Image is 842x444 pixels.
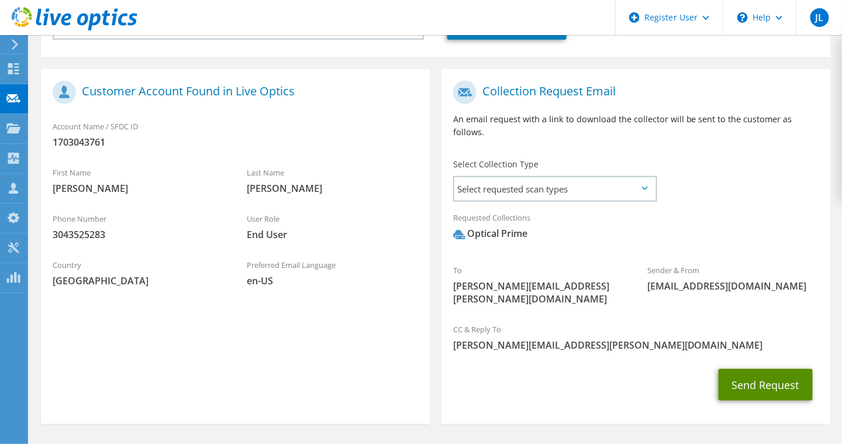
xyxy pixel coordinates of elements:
span: 1703043761 [53,136,418,149]
span: [PERSON_NAME] [247,182,417,195]
svg: \n [737,12,748,23]
h1: Customer Account Found in Live Optics [53,81,412,104]
div: Sender & From [636,258,830,298]
div: Account Name / SFDC ID [41,114,430,154]
span: [PERSON_NAME] [53,182,223,195]
div: User Role [235,206,429,247]
span: [PERSON_NAME][EMAIL_ADDRESS][PERSON_NAME][DOMAIN_NAME] [453,280,624,305]
span: [EMAIL_ADDRESS][DOMAIN_NAME] [647,280,818,292]
span: Select requested scan types [454,177,655,201]
div: First Name [41,160,235,201]
h1: Collection Request Email [453,81,813,104]
span: en-US [247,274,417,287]
span: [PERSON_NAME][EMAIL_ADDRESS][PERSON_NAME][DOMAIN_NAME] [453,339,819,352]
div: Optical Prime [453,227,527,240]
div: CC & Reply To [441,317,830,357]
div: Preferred Email Language [235,253,429,293]
label: Select Collection Type [453,159,539,170]
button: Send Request [719,369,813,401]
div: Country [41,253,235,293]
div: Phone Number [41,206,235,247]
span: [GEOGRAPHIC_DATA] [53,274,223,287]
span: 3043525283 [53,228,223,241]
p: An email request with a link to download the collector will be sent to the customer as follows. [453,113,819,139]
span: End User [247,228,417,241]
div: Last Name [235,160,429,201]
div: To [441,258,636,311]
div: Requested Collections [441,205,830,252]
span: JL [810,8,829,27]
